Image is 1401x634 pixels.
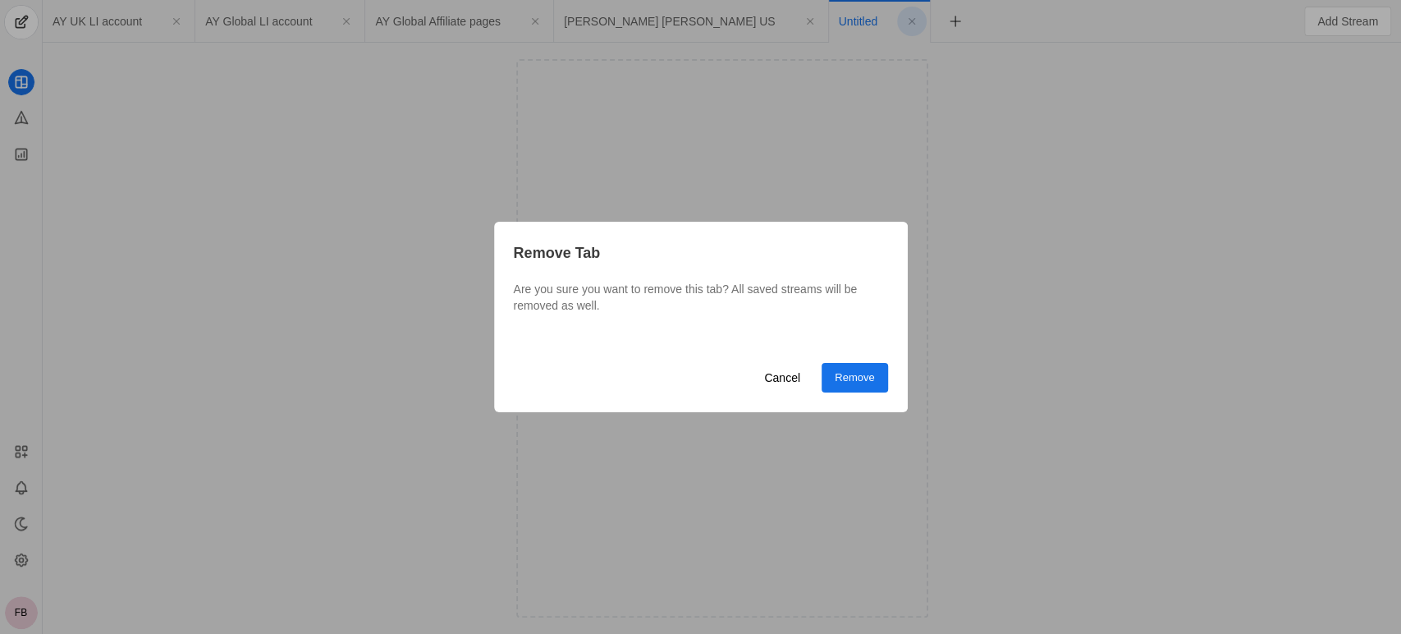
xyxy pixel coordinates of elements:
[494,222,908,264] div: Remove Tab
[756,363,808,393] button: Cancel
[835,370,874,386] span: Remove
[514,281,888,314] p: Are you sure you want to remove this tab? All saved streams will be removed as well.
[764,363,800,393] span: Cancel
[822,363,887,393] button: Remove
